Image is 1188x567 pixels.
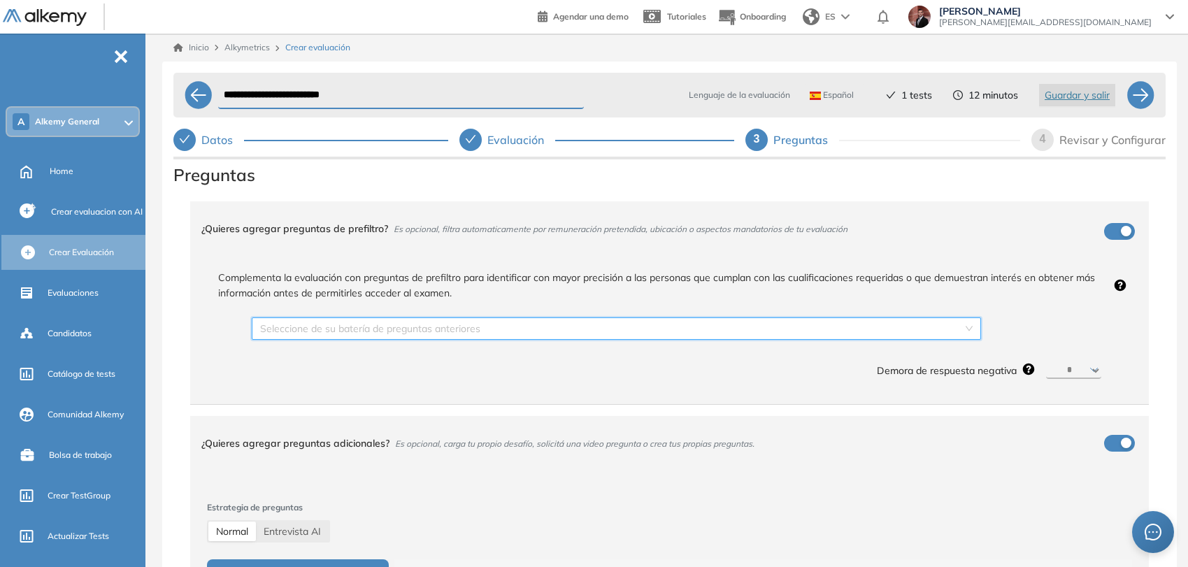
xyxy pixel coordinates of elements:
div: 4Revisar y Configurar [1031,129,1166,151]
span: Home [50,165,73,178]
span: Tutoriales [667,11,706,22]
span: Estrategia de preguntas [207,501,1132,515]
button: Onboarding [717,2,786,32]
img: arrow [841,14,850,20]
a: Agendar una demo [538,7,629,24]
span: Evaluaciones [48,287,99,299]
span: Bolsa de trabajo [49,449,112,461]
div: Evaluación [459,129,734,151]
span: Agendar una demo [553,11,629,22]
div: ¿Quieres agregar preguntas adicionales?Es opcional, carga tu propio desafío, solicitá una video p... [190,416,1149,471]
span: ¿Quieres agregar preguntas de prefiltro? [201,222,388,235]
span: Complementa la evaluación con preguntas de prefiltro para identificar con mayor precisión a las p... [207,270,1108,301]
div: ¿Quieres agregar preguntas de prefiltro?Es opcional, filtra automaticamente por remuneración pret... [190,201,1149,261]
span: A [17,116,24,127]
span: Español [810,89,854,101]
span: 1 tests [901,88,932,103]
img: world [803,8,820,25]
span: Candidatos [48,327,92,340]
div: Revisar y Configurar [1059,129,1166,151]
span: Comunidad Alkemy [48,408,124,421]
span: Crear TestGroup [48,489,110,502]
span: Normal [216,525,248,538]
div: Datos [201,129,244,151]
span: clock-circle [953,90,963,100]
span: Es opcional, filtra automaticamente por remuneración pretendida, ubicación o aspectos mandatorios... [394,224,847,234]
span: Catálogo de tests [48,368,115,380]
img: Logo [3,9,87,27]
span: Alkymetrics [224,42,270,52]
span: Lenguaje de la evaluación [689,89,790,101]
div: 3Preguntas [745,129,1020,151]
span: Crear Evaluación [49,246,114,259]
div: Evaluación [487,129,555,151]
span: check [886,90,896,100]
span: Crear evaluacion con AI [51,206,143,218]
span: Actualizar Tests [48,530,109,543]
span: check [465,134,476,145]
span: Alkemy General [35,116,99,127]
button: Guardar y salir [1039,84,1115,106]
span: Onboarding [740,11,786,22]
span: Crear evaluación [285,41,350,54]
span: ¿Quieres agregar preguntas adicionales? [201,437,389,450]
span: [PERSON_NAME] [939,6,1152,17]
span: 3 [754,133,760,145]
span: Guardar y salir [1045,87,1110,103]
span: Preguntas [173,162,1166,187]
span: ES [825,10,836,23]
span: 12 minutos [968,88,1018,103]
span: check [179,134,190,145]
span: AI [264,525,321,538]
div: Preguntas [773,129,839,151]
span: Es opcional, carga tu propio desafío, solicitá una video pregunta o crea tus propias preguntas. [395,438,754,449]
span: 4 [1040,133,1046,145]
a: Inicio [173,41,209,54]
span: [PERSON_NAME][EMAIL_ADDRESS][DOMAIN_NAME] [939,17,1152,28]
span: Demora de respuesta negativa [877,363,1017,378]
div: Datos [173,129,448,151]
img: ESP [810,92,821,100]
span: message [1145,524,1161,540]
